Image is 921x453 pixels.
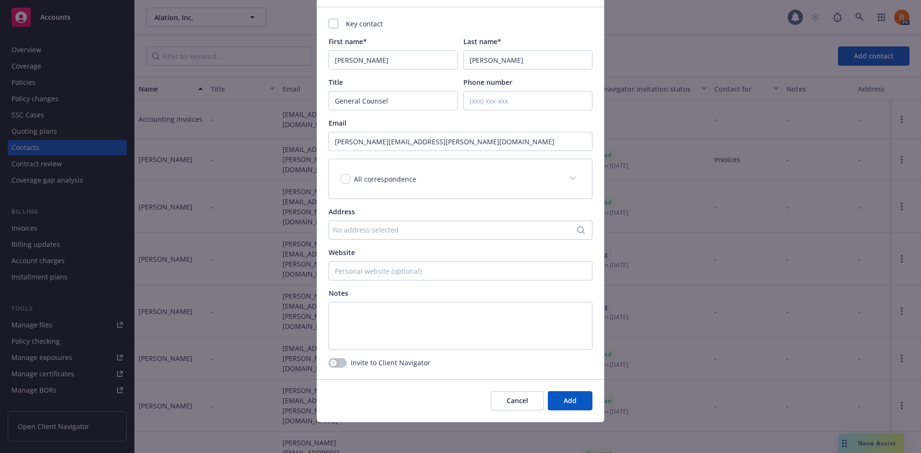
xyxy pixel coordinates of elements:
span: Title [329,78,343,87]
svg: Search [577,226,585,234]
input: example@email.com [329,132,592,151]
span: Invite to Client Navigator [351,358,430,368]
button: No address selected [329,221,592,240]
span: Cancel [507,396,528,405]
span: Email [329,118,346,128]
span: Last name* [463,37,501,46]
input: (xxx) xxx-xxx [463,91,592,110]
input: Last Name [463,50,592,70]
span: All correspondence [354,174,416,184]
div: No address selected [333,225,579,235]
input: Personal website (optional) [329,261,592,280]
span: Website [329,248,355,257]
button: Add [548,391,592,410]
input: e.g. CFO [329,91,458,110]
span: Address [329,207,355,216]
button: Cancel [491,391,544,410]
input: First Name [329,50,458,70]
span: Notes [329,289,348,298]
span: Add [564,396,577,405]
span: First name* [329,37,367,46]
div: Key contact [329,19,592,29]
span: Phone number [463,78,512,87]
div: All correspondence [329,159,592,198]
